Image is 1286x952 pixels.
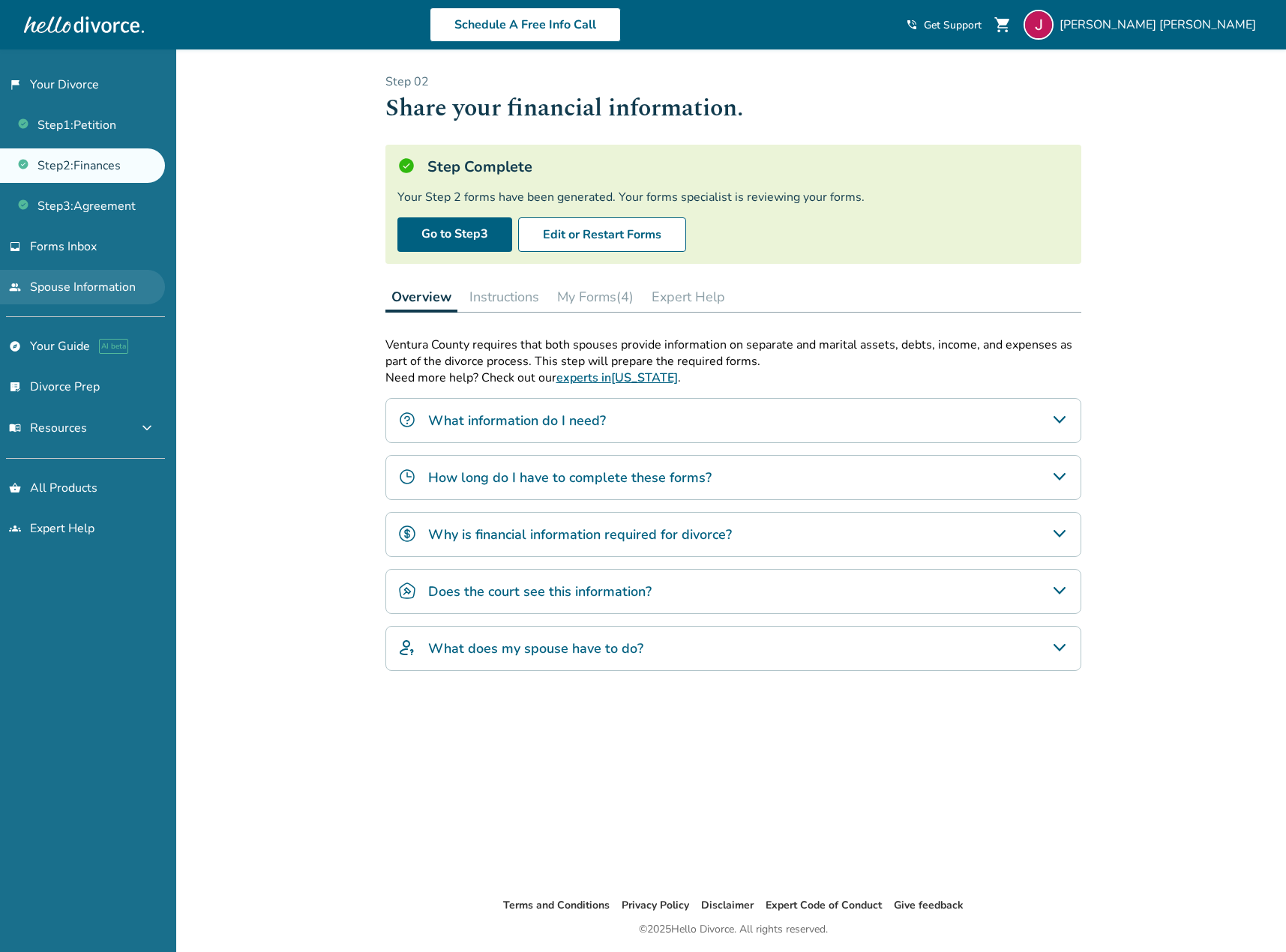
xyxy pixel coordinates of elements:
iframe: Chat Widget [1211,880,1286,952]
div: What does my spouse have to do? [385,626,1081,671]
p: Need more help? Check out our . [385,370,1081,386]
a: Privacy Policy [622,898,689,912]
h4: Does the court see this information? [428,582,652,601]
img: Why is financial information required for divorce? [398,525,416,543]
div: Does the court see this information? [385,569,1081,614]
span: shopping_basket [9,482,21,494]
span: list_alt_check [9,381,21,393]
span: phone_in_talk [906,19,918,31]
h4: Why is financial information required for divorce? [428,525,732,544]
span: Forms Inbox [30,238,97,255]
h4: How long do I have to complete these forms? [428,468,712,487]
li: Disclaimer [701,897,754,915]
p: Ventura County requires that both spouses provide information on separate and marital assets, deb... [385,337,1081,370]
button: Expert Help [646,282,731,312]
span: inbox [9,241,21,253]
a: Terms and Conditions [503,898,610,912]
button: Instructions [463,282,545,312]
div: What information do I need? [385,398,1081,443]
img: James Reyes (hatcyl) [1024,10,1054,40]
span: explore [9,340,21,352]
span: expand_more [138,419,156,437]
a: Expert Code of Conduct [766,898,882,912]
img: What information do I need? [398,411,416,429]
a: Schedule A Free Info Call [430,7,621,42]
h1: Share your financial information. [385,90,1081,127]
a: Go to Step3 [397,217,512,252]
div: How long do I have to complete these forms? [385,455,1081,500]
img: Does the court see this information? [398,582,416,600]
p: Step 0 2 [385,73,1081,90]
span: [PERSON_NAME] [PERSON_NAME] [1060,16,1262,33]
img: What does my spouse have to do? [398,639,416,657]
span: Get Support [924,18,982,32]
h4: What information do I need? [428,411,606,430]
li: Give feedback [894,897,964,915]
h4: What does my spouse have to do? [428,639,643,658]
div: Why is financial information required for divorce? [385,512,1081,557]
span: Resources [9,420,87,436]
button: Overview [385,282,457,313]
span: people [9,281,21,293]
div: Your Step 2 forms have been generated. Your forms specialist is reviewing your forms. [397,189,1069,205]
a: phone_in_talkGet Support [906,18,982,32]
div: © 2025 Hello Divorce. All rights reserved. [639,921,828,939]
button: Edit or Restart Forms [518,217,686,252]
span: menu_book [9,422,21,434]
span: shopping_cart [994,16,1012,34]
span: AI beta [99,339,128,354]
button: My Forms(4) [551,282,640,312]
h5: Step Complete [427,157,532,177]
img: How long do I have to complete these forms? [398,468,416,486]
span: groups [9,522,21,534]
span: flag_2 [9,79,21,91]
a: experts in[US_STATE] [556,370,678,386]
